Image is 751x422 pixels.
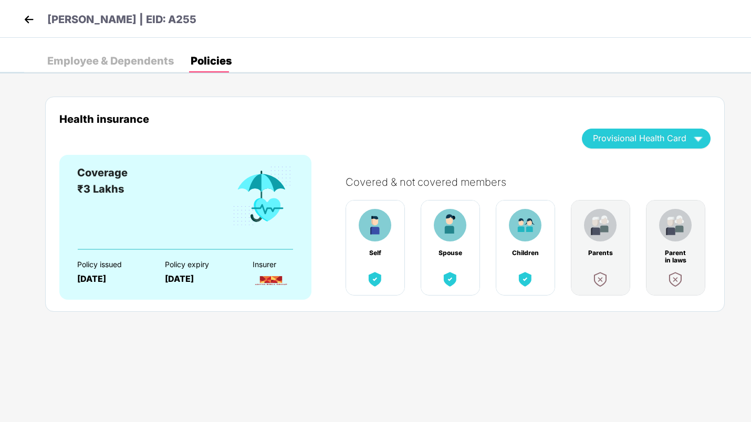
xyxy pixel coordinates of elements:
[436,249,464,257] div: Spouse
[165,260,234,269] div: Policy expiry
[359,209,391,241] img: benefitCardImg
[591,270,610,289] img: benefitCardImg
[47,12,196,28] p: [PERSON_NAME] | EID: A255
[659,209,692,241] img: benefitCardImg
[59,113,566,125] div: Health insurance
[689,129,707,147] img: wAAAAASUVORK5CYII=
[662,249,689,257] div: Parent in laws
[165,274,234,284] div: [DATE]
[231,165,293,228] img: benefitCardImg
[361,249,389,257] div: Self
[191,56,232,66] div: Policies
[441,270,460,289] img: benefitCardImg
[666,270,685,289] img: benefitCardImg
[509,209,541,241] img: benefitCardImg
[346,176,721,188] div: Covered & not covered members
[366,270,384,289] img: benefitCardImg
[434,209,466,241] img: benefitCardImg
[47,56,174,66] div: Employee & Dependents
[21,12,37,27] img: back
[253,271,289,290] img: InsurerLogo
[253,260,322,269] div: Insurer
[582,129,711,149] button: Provisional Health Card
[77,183,124,195] span: ₹3 Lakhs
[77,260,147,269] div: Policy issued
[512,249,539,257] div: Children
[584,209,617,241] img: benefitCardImg
[516,270,535,289] img: benefitCardImg
[77,165,128,181] div: Coverage
[77,274,147,284] div: [DATE]
[593,135,686,141] span: Provisional Health Card
[587,249,614,257] div: Parents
